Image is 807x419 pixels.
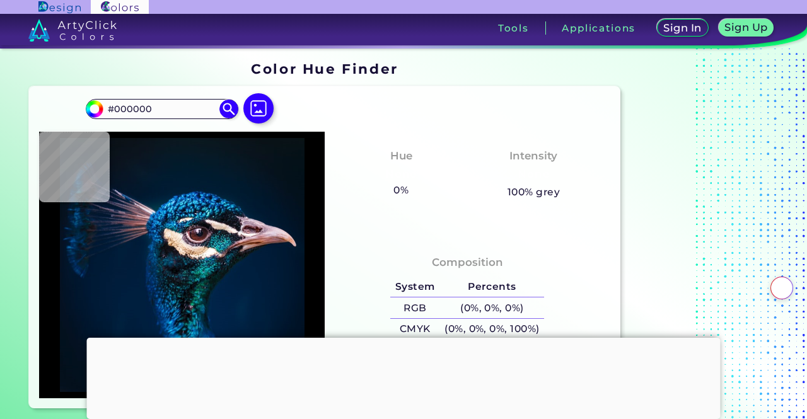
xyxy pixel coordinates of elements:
a: Sign In [659,20,706,36]
img: ArtyClick Design logo [38,1,81,13]
h5: Sign Up [727,23,766,32]
h3: None [513,167,555,182]
iframe: Advertisement [625,57,783,413]
h5: System [390,277,439,297]
iframe: Advertisement [87,338,721,416]
h5: CMYK [390,319,439,340]
h5: Sign In [665,23,699,33]
h5: Percents [439,277,544,297]
h5: (0%, 0%, 0%, 100%) [439,319,544,340]
img: icon picture [243,93,274,123]
h5: RGB [390,297,439,318]
h5: 100% grey [508,184,560,200]
h5: 0% [388,182,413,198]
h4: Intensity [509,147,557,165]
h1: Color Hue Finder [251,59,398,78]
h5: (0%, 0%, 0%) [439,297,544,318]
img: logo_artyclick_colors_white.svg [28,19,117,42]
input: type color.. [103,100,221,117]
img: icon search [219,100,238,118]
h3: Tools [498,23,529,33]
h3: Applications [562,23,636,33]
a: Sign Up [721,20,771,36]
h4: Composition [432,253,503,272]
h3: None [380,167,422,182]
h4: Hue [390,147,412,165]
img: img_pavlin.jpg [45,138,318,392]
